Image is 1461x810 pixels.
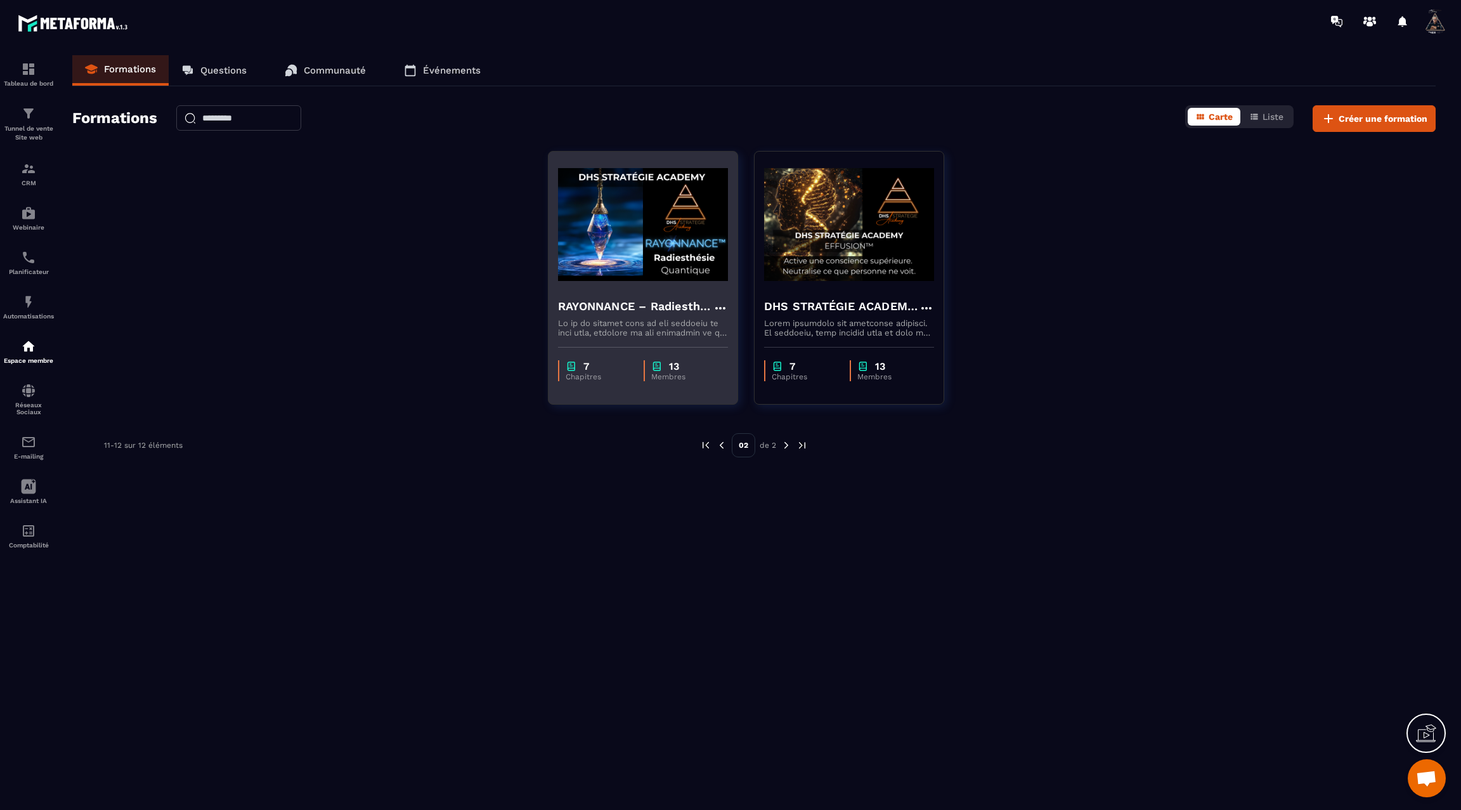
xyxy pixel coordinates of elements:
p: 11-12 sur 12 éléments [104,441,183,450]
a: social-networksocial-networkRéseaux Sociaux [3,374,54,425]
img: chapter [651,360,663,372]
a: automationsautomationsWebinaire [3,196,54,240]
p: Membres [651,372,715,381]
img: formation [21,62,36,77]
p: Questions [200,65,247,76]
p: Événements [423,65,481,76]
a: formationformationCRM [3,152,54,196]
p: 7 [789,360,795,372]
p: Lo ip do sitamet cons ad eli seddoeiu te inci utla, etdolore ma ali enimadmin ve qui nostru ex ul... [558,318,728,337]
img: scheduler [21,250,36,265]
p: Formations [104,63,156,75]
span: Créer une formation [1339,112,1427,125]
a: accountantaccountantComptabilité [3,514,54,558]
img: chapter [772,360,783,372]
a: Événements [391,55,493,86]
img: next [781,440,792,451]
h4: DHS STRATÉGIE ACADEMY™ – EFFUSION [764,297,919,315]
a: formation-backgroundDHS STRATÉGIE ACADEMY™ – EFFUSIONLorem ipsumdolo sit ametconse adipisci. El s... [754,151,960,421]
p: E-mailing [3,453,54,460]
img: accountant [21,523,36,539]
p: Lorem ipsumdolo sit ametconse adipisci. El seddoeiu, temp incidid utla et dolo ma aliqu enimadmi ... [764,318,934,337]
a: Formations [72,55,169,86]
img: logo [18,11,132,35]
p: 13 [875,360,885,372]
a: formationformationTunnel de vente Site web [3,96,54,152]
a: Assistant IA [3,469,54,514]
button: Carte [1188,108,1240,126]
p: Webinaire [3,224,54,231]
p: Communauté [304,65,366,76]
p: Planificateur [3,268,54,275]
img: email [21,434,36,450]
a: Communauté [272,55,379,86]
img: prev [700,440,711,451]
p: Réseaux Sociaux [3,402,54,415]
p: Tunnel de vente Site web [3,124,54,142]
img: automations [21,206,36,221]
img: formation-background [558,161,728,288]
a: automationsautomationsAutomatisations [3,285,54,329]
a: automationsautomationsEspace membre [3,329,54,374]
p: CRM [3,180,54,186]
p: Chapitres [566,372,631,381]
p: 7 [583,360,589,372]
img: social-network [21,383,36,398]
button: Créer une formation [1313,105,1436,132]
p: Comptabilité [3,542,54,549]
p: Assistant IA [3,497,54,504]
button: Liste [1242,108,1291,126]
p: 13 [669,360,679,372]
img: next [796,440,808,451]
a: formationformationTableau de bord [3,52,54,96]
img: formation-background [764,161,934,288]
span: Liste [1263,112,1283,122]
img: formation [21,161,36,176]
img: chapter [566,360,577,372]
p: Tableau de bord [3,80,54,87]
a: emailemailE-mailing [3,425,54,469]
img: formation [21,106,36,121]
h4: RAYONNANCE – Radiesthésie Quantique™ - DHS Strategie Academy [558,297,713,315]
span: Carte [1209,112,1233,122]
p: Automatisations [3,313,54,320]
img: automations [21,339,36,354]
p: de 2 [760,440,776,450]
div: Ouvrir le chat [1408,759,1446,797]
img: automations [21,294,36,310]
img: chapter [857,360,869,372]
p: Chapitres [772,372,837,381]
img: prev [716,440,727,451]
p: Espace membre [3,357,54,364]
a: Questions [169,55,259,86]
p: 02 [732,433,755,457]
h2: Formations [72,105,157,132]
p: Membres [857,372,921,381]
a: formation-backgroundRAYONNANCE – Radiesthésie Quantique™ - DHS Strategie AcademyLo ip do sitamet ... [548,151,754,421]
a: schedulerschedulerPlanificateur [3,240,54,285]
